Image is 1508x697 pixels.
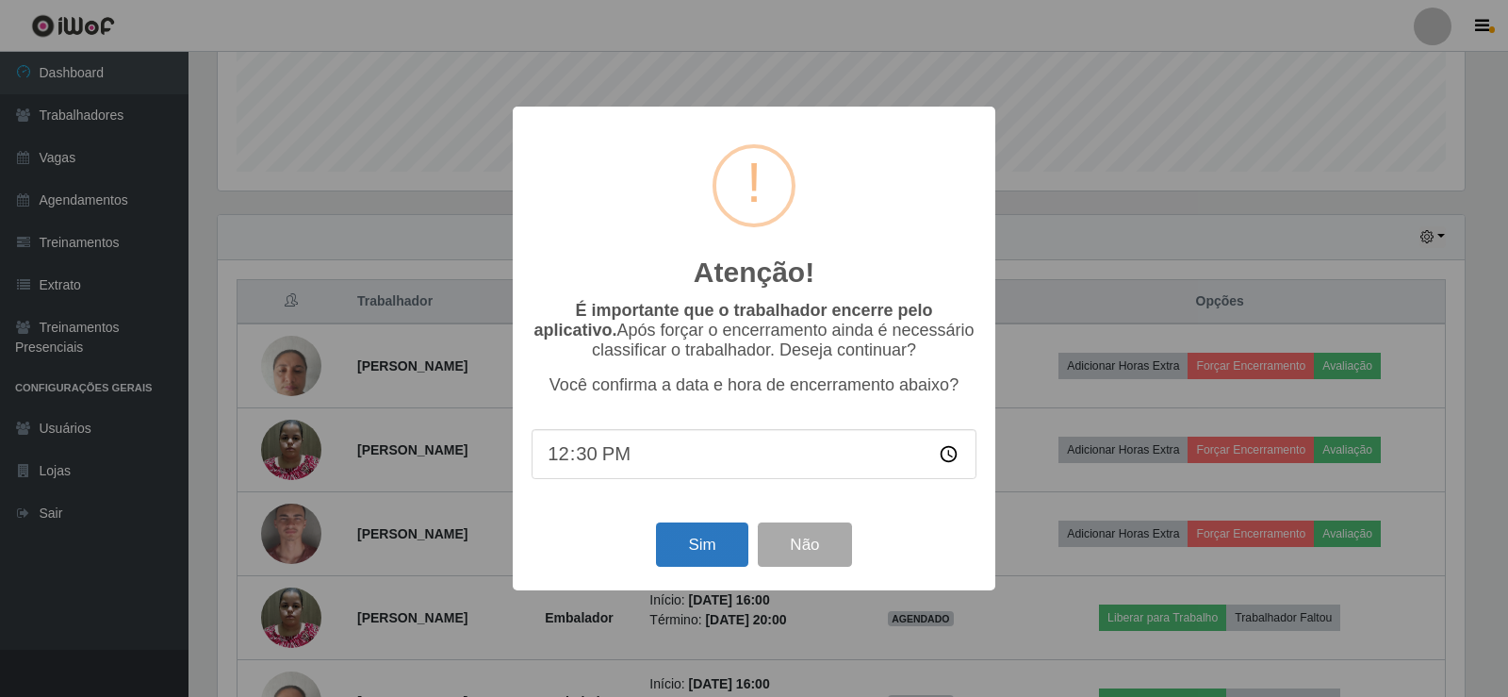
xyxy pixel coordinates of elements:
p: Após forçar o encerramento ainda é necessário classificar o trabalhador. Deseja continuar? [532,301,976,360]
h2: Atenção! [694,256,814,290]
p: Você confirma a data e hora de encerramento abaixo? [532,375,976,395]
b: É importante que o trabalhador encerre pelo aplicativo. [533,301,932,340]
button: Não [758,523,851,567]
button: Sim [656,523,747,567]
